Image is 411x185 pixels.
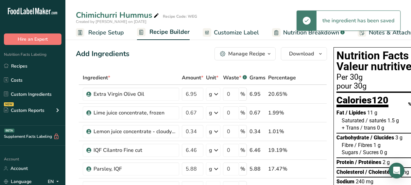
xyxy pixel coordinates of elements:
div: Lime juice concentrate, frozen [94,109,175,117]
div: g [209,109,212,117]
span: Grams [249,74,265,82]
div: Lemon juice concentrate - cloudy Low Pulp [94,128,175,135]
span: Protein [336,159,354,165]
span: Cholesterol [336,169,364,175]
div: NEW [4,102,14,106]
div: Extra Virgin Olive Oil [94,90,175,98]
div: g [209,90,212,98]
div: BETA [4,129,14,133]
span: Fibre [342,142,353,148]
div: 19.19% [268,146,296,154]
div: 0.67 [249,109,265,117]
div: Recipe Code: WEG [163,13,197,19]
div: Chimichurri Hummus [76,9,160,21]
div: 20.65% [268,90,296,98]
div: the ingredient has been saved [317,11,400,31]
a: Nutrition Breakdown [272,25,345,40]
span: Download [289,50,314,58]
span: Recipe Builder [149,28,190,36]
span: 1 g [373,142,381,148]
span: / Cholestérol [365,169,396,175]
div: 1.01% [268,128,296,135]
span: Created by [PERSON_NAME] on [DATE] [76,19,146,24]
span: Carbohydrate [336,134,369,141]
span: Sugars [342,149,358,155]
a: Customize Label [203,25,259,40]
span: Percentage [268,74,296,82]
button: Hire an Expert [4,33,61,45]
div: 1.99% [268,109,296,117]
div: 0.34 [249,128,265,135]
div: g [209,165,212,173]
div: g [209,146,212,154]
span: / Glucides [370,134,394,141]
button: Download [281,47,327,60]
span: Recipe Setup [88,28,124,37]
span: + Trans [342,125,359,131]
span: 0 g [377,125,384,131]
div: 17.47% [268,165,296,173]
span: 11 g [367,110,377,116]
span: Sodium [336,178,354,185]
span: / Sucres [359,149,379,155]
div: Custom Reports [4,107,44,114]
div: Open Intercom Messenger [389,163,404,178]
span: Nutrition Breakdown [283,28,339,37]
a: Recipe Builder [137,25,190,40]
span: Fat [336,110,344,116]
span: 1.5 g [387,117,399,124]
span: 240 mg [356,178,373,185]
div: Add Ingredients [76,49,129,59]
div: Calories [336,95,388,108]
div: Parsley, IQF [94,165,175,173]
span: Ingredient [83,74,110,82]
button: Manage Recipe [214,47,276,60]
span: / Fibres [354,142,372,148]
div: Waste [223,74,247,82]
div: g [209,128,212,135]
span: Amount [182,74,203,82]
div: 6.46 [249,146,265,154]
span: / trans [360,125,376,131]
span: 120 [372,94,388,106]
span: Unit [206,74,218,82]
a: Recipe Setup [76,25,124,40]
span: / saturés [366,117,386,124]
span: Saturated [342,117,364,124]
span: 0 g [380,149,387,155]
span: / Lipides [346,110,366,116]
span: Customize Label [214,28,259,37]
span: / Protéines [355,159,381,165]
div: Manage Recipe [228,50,265,58]
span: 3 g [395,134,402,141]
div: 6.95 [249,90,265,98]
div: IQF Cilantro Fine cut [94,146,175,154]
span: 2 g [383,159,390,165]
div: 5.88 [249,165,265,173]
